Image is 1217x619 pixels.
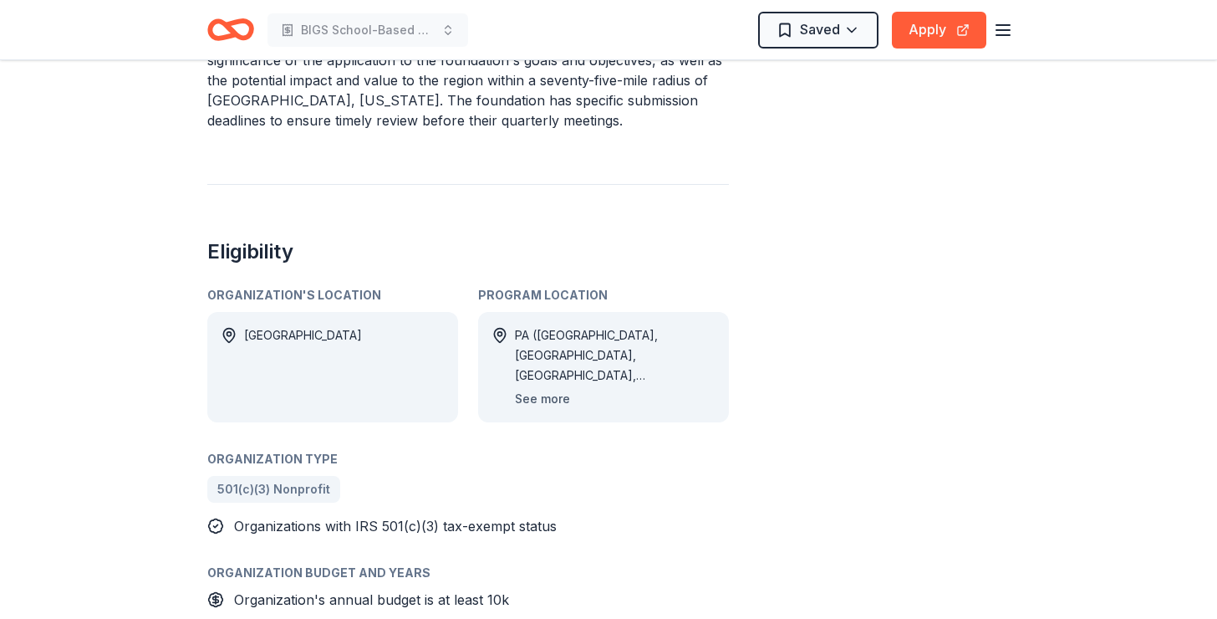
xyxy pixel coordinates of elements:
[800,18,840,40] span: Saved
[301,20,435,40] span: BIGS School-Based Mentoring Program
[515,325,715,386] div: PA ([GEOGRAPHIC_DATA], [GEOGRAPHIC_DATA], [GEOGRAPHIC_DATA], [GEOGRAPHIC_DATA], [GEOGRAPHIC_DATA]...
[207,238,729,265] h2: Eligibility
[758,12,878,49] button: Saved
[234,591,509,608] span: Organization's annual budget is at least 10k
[217,479,330,499] span: 501(c)(3) Nonprofit
[244,325,362,409] div: [GEOGRAPHIC_DATA]
[267,13,468,47] button: BIGS School-Based Mentoring Program
[207,476,340,503] a: 501(c)(3) Nonprofit
[478,285,729,305] div: Program Location
[207,285,458,305] div: Organization's Location
[207,449,729,469] div: Organization Type
[207,563,729,583] div: Organization Budget And Years
[892,12,986,49] button: Apply
[515,389,570,409] button: See more
[234,518,557,535] span: Organizations with IRS 501(c)(3) tax-exempt status
[207,10,254,49] a: Home
[207,30,729,130] p: The 1994 [PERSON_NAME] Foundation awards larger grants based on the significance of the applicati...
